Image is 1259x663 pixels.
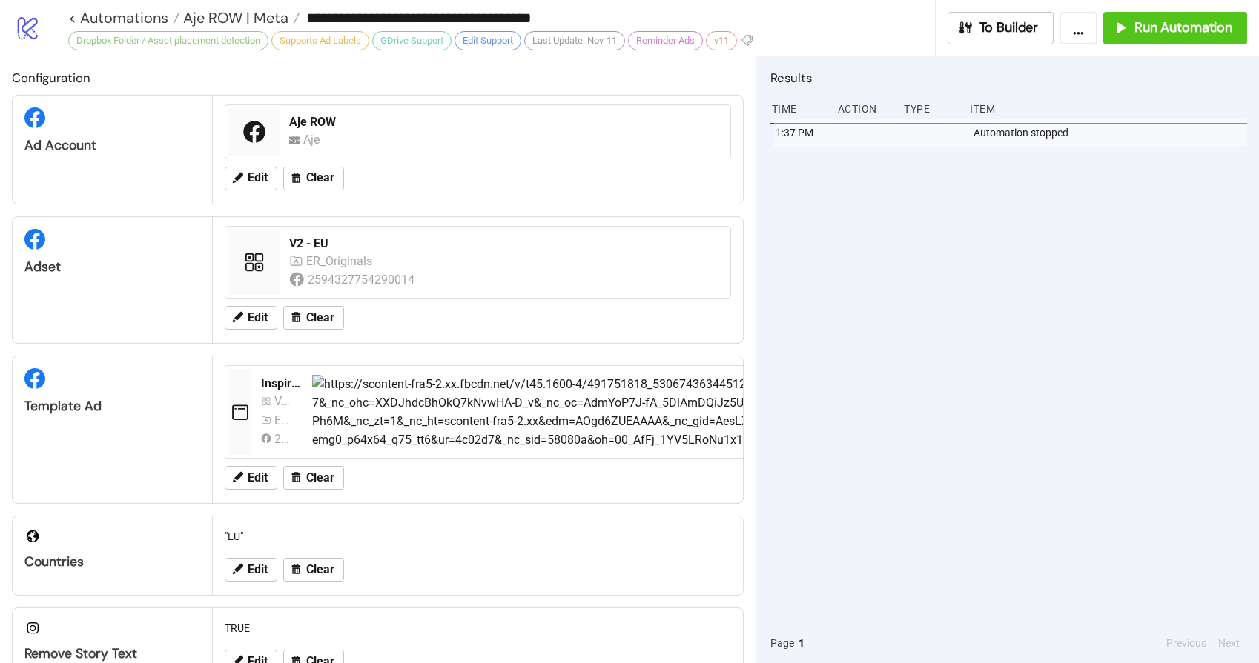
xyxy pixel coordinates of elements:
div: v11 [706,31,737,50]
div: Adset [24,259,200,276]
button: Run Automation [1103,12,1247,44]
span: Clear [306,563,334,576]
button: Edit [225,466,277,490]
button: Next [1214,635,1244,651]
div: Automation stopped [972,119,1251,147]
span: Edit [248,471,268,484]
img: https://scontent-fra5-2.xx.fbcdn.net/v/t45.1600-4/491751818_530674363445121_7033063191054262190_n... [312,375,1139,450]
div: V1 - EU [274,392,294,410]
div: Last Update: Nov-11 [524,31,625,50]
div: Supports Ad Labels [271,31,369,50]
a: Aje ROW | Meta [179,10,300,25]
span: Run Automation [1134,19,1232,36]
div: Aje ROW [289,114,721,130]
span: To Builder [979,19,1039,36]
div: "EU" [219,522,737,550]
button: Clear [283,466,344,490]
h2: Results [770,68,1247,87]
span: Edit [248,563,268,576]
button: Edit [225,167,277,190]
span: Aje ROW | Meta [179,8,288,27]
div: Reminder Ads [628,31,703,50]
div: ER_Originals [306,252,376,270]
div: Type [902,95,958,123]
h2: Configuration [12,68,744,87]
button: Edit [225,558,277,582]
span: Clear [306,471,334,484]
button: 1 [794,635,809,651]
div: Edit Support [455,31,521,50]
button: Edit [225,306,277,330]
div: Ad Account [24,137,200,154]
div: ER_Originals [274,411,294,430]
div: Item [968,95,1247,123]
button: ... [1060,12,1097,44]
button: Clear [283,558,344,582]
div: 1:37 PM [774,119,830,147]
div: V2 - EU [289,236,721,252]
span: Edit [248,311,268,324]
div: Time [770,95,826,123]
div: Aje [303,130,326,149]
div: Countries [24,553,200,570]
button: Clear [283,167,344,190]
div: Action [836,95,892,123]
a: < Automations [68,10,179,25]
div: Inspirational_BAU_NewDrop_Polished_Aje_AprilDrop3_BeholdMiniDress_Image_20250423_Automatic_ROW [261,376,300,392]
button: Clear [283,306,344,330]
div: GDrive Support [372,31,452,50]
span: Clear [306,171,334,184]
button: Previous [1162,635,1211,651]
div: 2594327754290014 [308,270,417,289]
div: Remove Story Text [24,645,200,662]
span: Page [770,635,794,651]
span: Edit [248,171,268,184]
button: To Builder [948,12,1054,44]
span: Clear [306,311,334,324]
div: TRUE [219,614,737,642]
div: 2594327754290014 [274,430,294,448]
div: Template Ad [24,398,200,415]
div: Dropbox Folder / Asset placement detection [68,31,268,50]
